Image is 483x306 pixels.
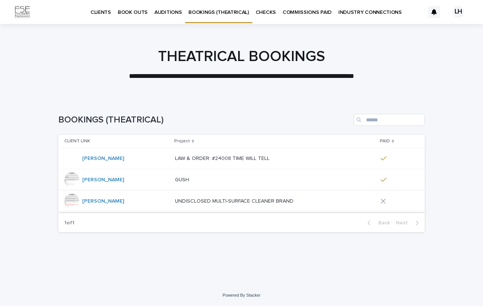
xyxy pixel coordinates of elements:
tr: [PERSON_NAME] GUSHGUSH [58,169,425,191]
h1: THEATRICAL BOOKINGS [58,48,425,66]
img: Km9EesSdRbS9ajqhBzyo [15,4,30,19]
p: CLIENT LINK [64,137,90,145]
a: [PERSON_NAME] [82,155,124,162]
a: [PERSON_NAME] [82,198,124,204]
p: PAID [380,137,390,145]
tr: [PERSON_NAME] UNDISCLOSED MULTI-SURFACE CLEANER BRANDUNDISCLOSED MULTI-SURFACE CLEANER BRAND [58,191,425,212]
button: Back [362,219,393,226]
p: 1 of 1 [58,214,80,232]
span: Next [396,220,412,225]
button: Next [393,219,425,226]
a: [PERSON_NAME] [82,177,124,183]
h1: BOOKINGS (THEATRICAL) [58,115,351,125]
a: Powered By Stacker [222,293,260,297]
p: Project [174,137,190,145]
p: GUSH [175,175,191,183]
p: UNDISCLOSED MULTI-SURFACE CLEANER BRAND [175,197,295,204]
tr: [PERSON_NAME] LAW & ORDER: #24008 TIME WILL TELLLAW & ORDER: #24008 TIME WILL TELL [58,148,425,169]
div: LH [452,6,464,18]
p: LAW & ORDER: #24008 TIME WILL TELL [175,154,271,162]
span: Back [374,220,390,225]
input: Search [354,114,425,126]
